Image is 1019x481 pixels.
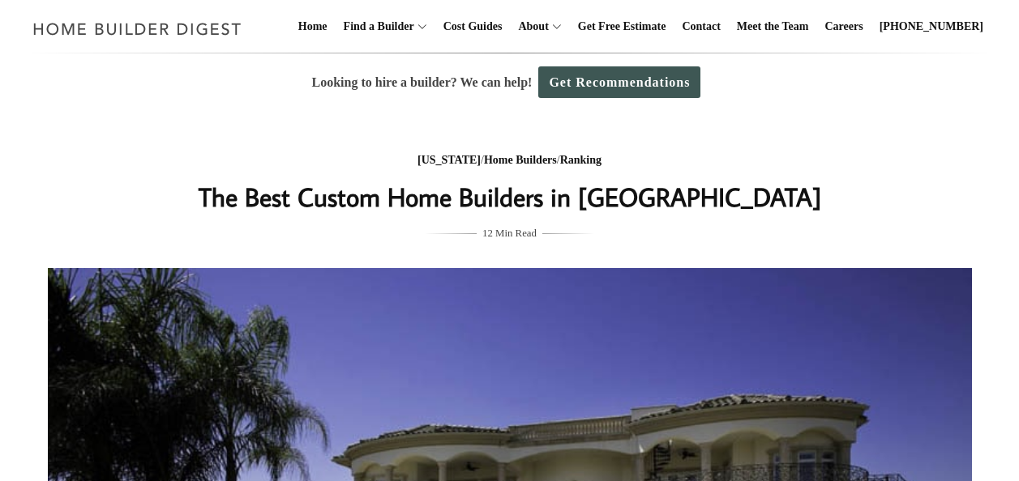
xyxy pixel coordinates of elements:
a: Find a Builder [337,1,414,53]
a: Home [292,1,334,53]
a: [US_STATE] [417,154,481,166]
a: Cost Guides [437,1,509,53]
a: Meet the Team [730,1,816,53]
span: 12 Min Read [482,224,537,242]
a: Home Builders [484,154,557,166]
a: Get Free Estimate [572,1,673,53]
h1: The Best Custom Home Builders in [GEOGRAPHIC_DATA] [186,177,833,216]
a: Careers [819,1,870,53]
a: Ranking [560,154,602,166]
img: Home Builder Digest [26,13,249,45]
div: / / [186,151,833,171]
a: About [512,1,548,53]
a: [PHONE_NUMBER] [873,1,990,53]
a: Contact [675,1,726,53]
a: Get Recommendations [538,66,700,98]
